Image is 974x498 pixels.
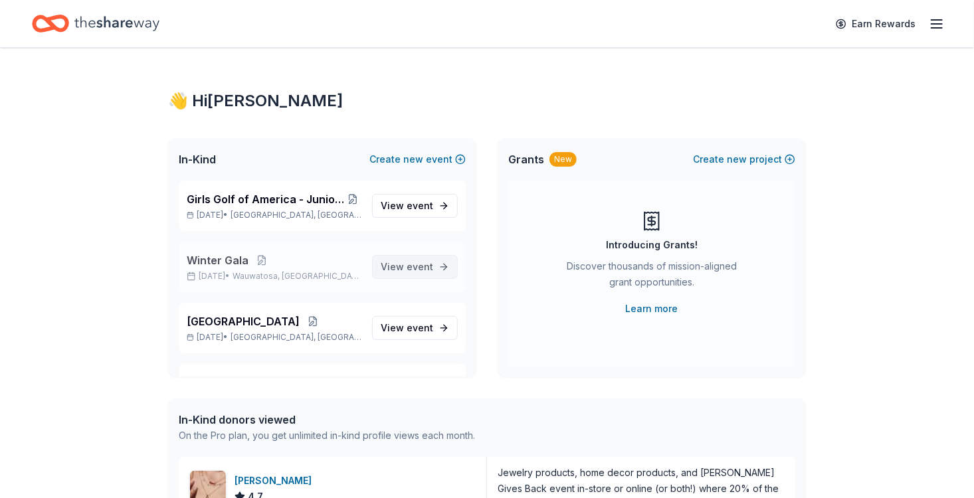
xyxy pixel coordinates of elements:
a: Home [32,8,159,39]
div: In-Kind donors viewed [179,412,475,428]
span: Grants [508,151,544,167]
span: View [381,259,433,275]
a: Learn more [626,301,678,317]
p: [DATE] • [187,332,361,343]
p: [DATE] • [187,271,361,282]
span: event [407,200,433,211]
a: View event [372,194,458,218]
span: View [381,198,433,214]
button: Createnewevent [369,151,466,167]
span: Wauwatosa, [GEOGRAPHIC_DATA] [233,271,361,282]
p: [DATE] • [187,210,361,220]
span: Winter Gala [187,252,248,268]
span: event [407,322,433,333]
span: [GEOGRAPHIC_DATA], [GEOGRAPHIC_DATA] [231,210,361,220]
div: New [549,152,577,167]
span: event [407,261,433,272]
span: View [381,320,433,336]
div: Discover thousands of mission-aligned grant opportunities. [561,258,742,295]
a: View event [372,316,458,340]
span: Girls Golf of America - Junior Am & Hall of Fame [187,191,345,207]
span: new [727,151,747,167]
a: View event [372,255,458,279]
button: Createnewproject [693,151,795,167]
span: DHSA Parents Athletic Association Golf Outing [187,374,344,390]
div: 👋 Hi [PERSON_NAME] [168,90,806,112]
div: [PERSON_NAME] [235,473,317,489]
a: Earn Rewards [828,12,924,36]
span: [GEOGRAPHIC_DATA], [GEOGRAPHIC_DATA] [231,332,361,343]
span: In-Kind [179,151,216,167]
div: On the Pro plan, you get unlimited in-kind profile views each month. [179,428,475,444]
span: [GEOGRAPHIC_DATA] [187,313,300,329]
span: new [403,151,423,167]
div: Introducing Grants! [606,237,698,253]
